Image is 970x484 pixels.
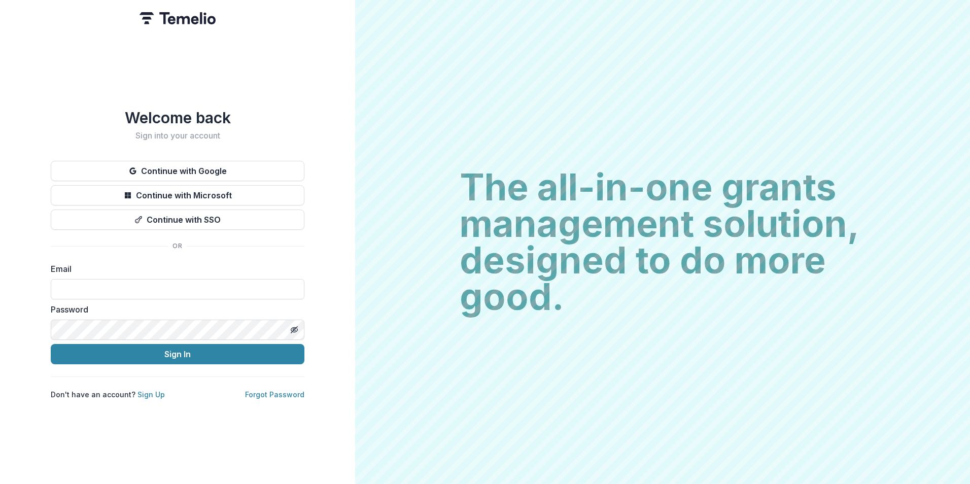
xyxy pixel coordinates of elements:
button: Continue with Google [51,161,304,181]
h1: Welcome back [51,109,304,127]
p: Don't have an account? [51,389,165,400]
h2: Sign into your account [51,131,304,141]
img: Temelio [140,12,216,24]
a: Sign Up [137,390,165,399]
button: Continue with SSO [51,210,304,230]
button: Sign In [51,344,304,364]
button: Continue with Microsoft [51,185,304,205]
a: Forgot Password [245,390,304,399]
label: Email [51,263,298,275]
button: Toggle password visibility [286,322,302,338]
label: Password [51,303,298,316]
